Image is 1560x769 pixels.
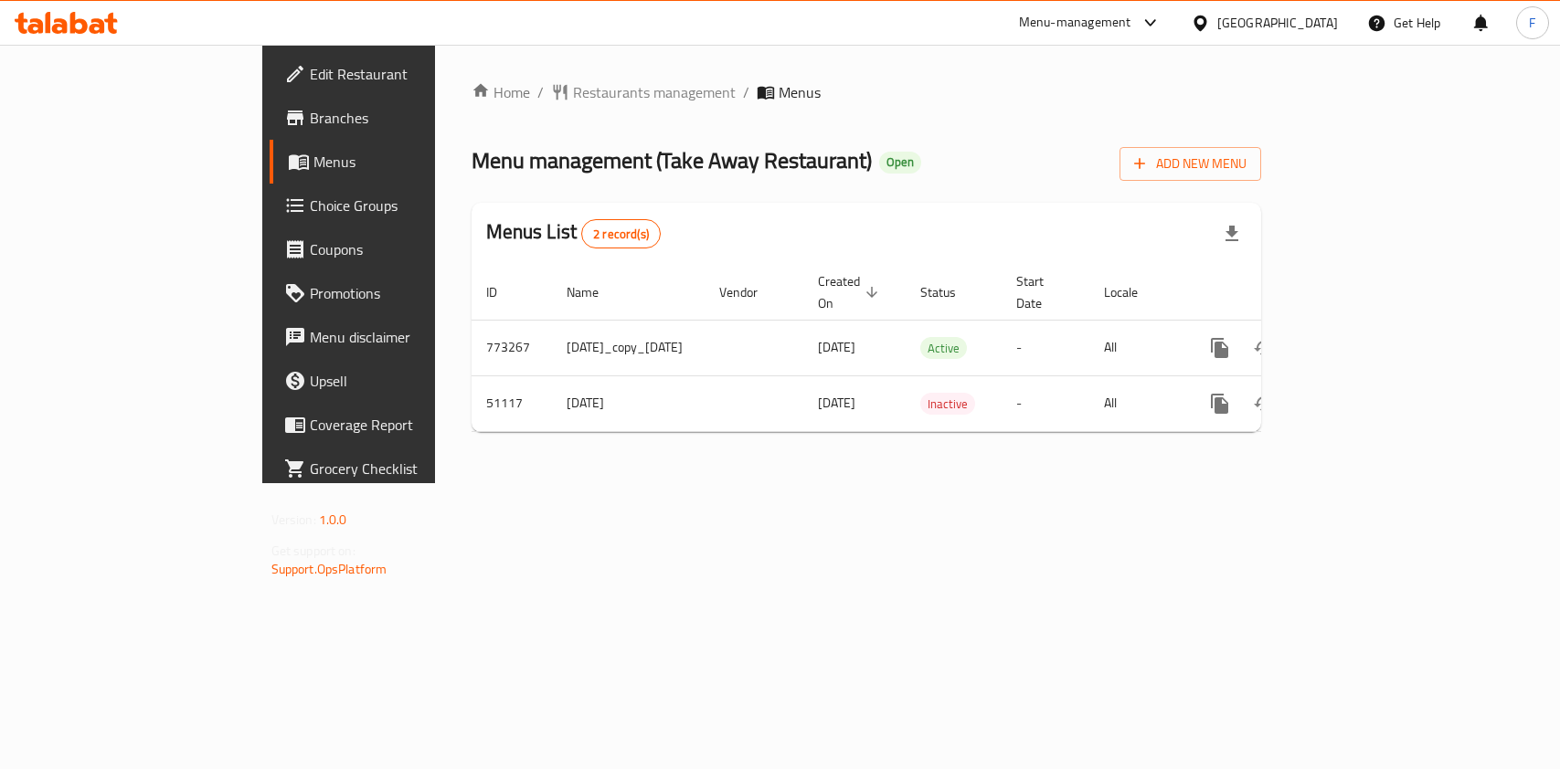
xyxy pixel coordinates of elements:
span: Coupons [310,238,508,260]
td: [DATE] [552,375,705,431]
span: Open [879,154,921,170]
span: Restaurants management [573,81,736,103]
span: [DATE] [818,391,855,415]
div: Open [879,152,921,174]
a: Coverage Report [270,403,523,447]
a: Restaurants management [551,81,736,103]
button: Change Status [1242,382,1286,426]
a: Upsell [270,359,523,403]
a: Support.OpsPlatform [271,557,387,581]
span: Status [920,281,980,303]
span: Coverage Report [310,414,508,436]
span: Choice Groups [310,195,508,216]
a: Promotions [270,271,523,315]
span: 2 record(s) [582,226,660,243]
div: Total records count [581,219,661,248]
td: - [1002,375,1089,431]
h2: Menus List [486,218,661,248]
span: Upsell [310,370,508,392]
button: Change Status [1242,326,1286,370]
a: Grocery Checklist [270,447,523,490]
span: Edit Restaurant [310,63,508,85]
span: Menu management ( Take Away Restaurant ) [472,140,872,181]
span: Created On [818,270,884,314]
li: / [743,81,749,103]
span: Start Date [1016,270,1067,314]
span: Get support on: [271,539,356,563]
span: [DATE] [818,335,855,359]
a: Coupons [270,227,523,271]
div: [GEOGRAPHIC_DATA] [1217,13,1338,33]
td: All [1089,320,1183,375]
span: Version: [271,508,316,532]
div: Export file [1210,212,1254,256]
button: Add New Menu [1120,147,1261,181]
a: Branches [270,96,523,140]
a: Menus [270,140,523,184]
li: / [537,81,544,103]
span: Menus [313,151,508,173]
td: - [1002,320,1089,375]
span: 1.0.0 [319,508,347,532]
span: Branches [310,107,508,129]
span: Name [567,281,622,303]
td: [DATE]_copy_[DATE] [552,320,705,375]
nav: breadcrumb [472,81,1262,103]
table: enhanced table [472,265,1388,432]
span: ID [486,281,521,303]
a: Menu disclaimer [270,315,523,359]
span: Active [920,338,967,359]
div: Active [920,337,967,359]
span: F [1529,13,1535,33]
span: Menu disclaimer [310,326,508,348]
span: Promotions [310,282,508,304]
button: more [1198,326,1242,370]
span: Menus [779,81,821,103]
span: Grocery Checklist [310,458,508,479]
div: Menu-management [1019,12,1131,34]
th: Actions [1183,265,1388,321]
span: Inactive [920,394,975,415]
span: Add New Menu [1134,153,1247,175]
button: more [1198,382,1242,426]
span: Locale [1104,281,1162,303]
td: All [1089,375,1183,431]
a: Edit Restaurant [270,52,523,96]
a: Choice Groups [270,184,523,227]
span: Vendor [719,281,781,303]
